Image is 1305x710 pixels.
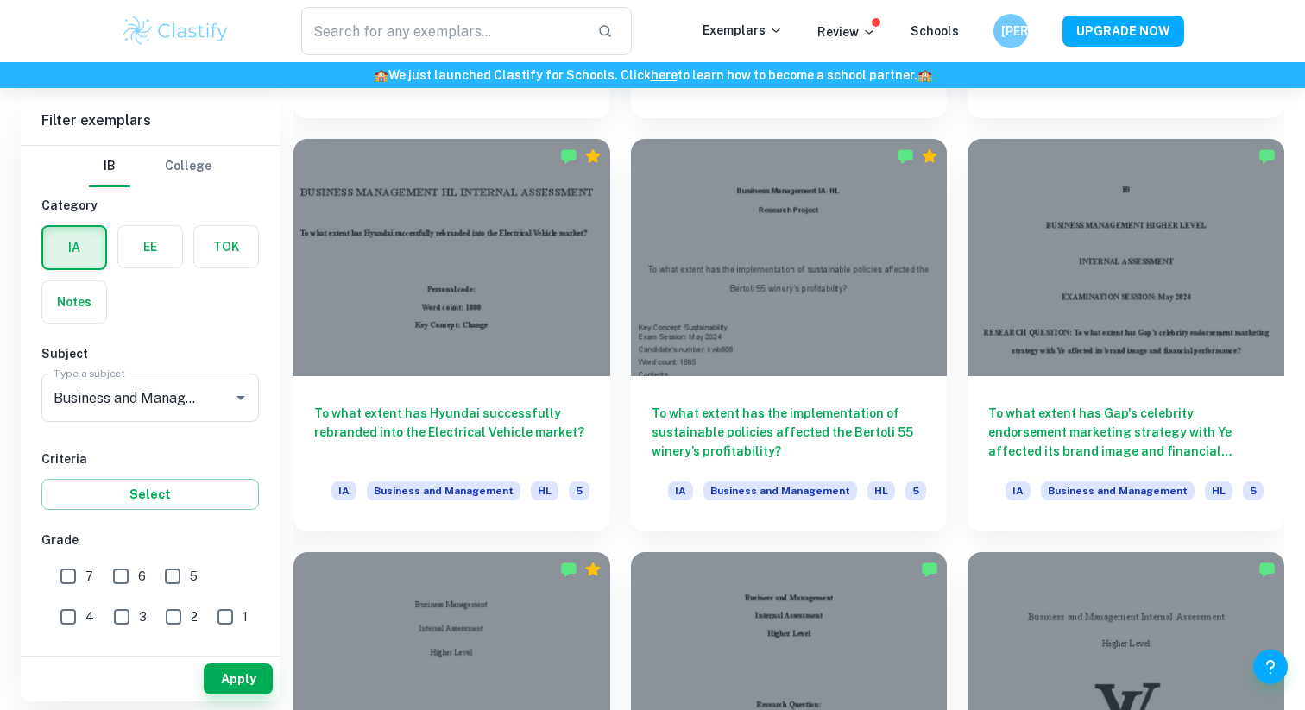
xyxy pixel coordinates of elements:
[41,196,259,215] h6: Category
[41,479,259,510] button: Select
[560,148,577,165] img: Marked
[41,531,259,550] h6: Grade
[293,139,610,531] a: To what extent has Hyundai successfully rebranded into the Electrical Vehicle market?IABusiness a...
[191,607,198,626] span: 2
[89,146,130,187] button: IB
[204,663,273,694] button: Apply
[867,481,895,500] span: HL
[41,344,259,363] h6: Subject
[243,607,248,626] span: 1
[314,404,589,461] h6: To what extent has Hyundai successfully rebranded into the Electrical Vehicle market?
[921,148,938,165] div: Premium
[905,481,926,500] span: 5
[41,449,259,468] h6: Criteria
[917,68,932,82] span: 🏫
[921,561,938,578] img: Marked
[569,481,589,500] span: 5
[139,607,147,626] span: 3
[1041,481,1195,500] span: Business and Management
[993,14,1028,48] button: [PERSON_NAME]
[560,561,577,578] img: Marked
[165,146,211,187] button: College
[374,68,388,82] span: 🏫
[301,7,583,55] input: Search for any exemplars...
[85,607,94,626] span: 4
[1258,148,1276,165] img: Marked
[190,567,198,586] span: 5
[668,481,693,500] span: IA
[988,404,1264,461] h6: To what extent has Gap's celebrity endorsement marketing strategy with Ye affected its brand imag...
[3,66,1302,85] h6: We just launched Clastify for Schools. Click to learn how to become a school partner.
[897,148,914,165] img: Marked
[703,481,857,500] span: Business and Management
[118,226,182,267] button: EE
[21,97,280,145] h6: Filter exemplars
[1006,481,1031,500] span: IA
[54,366,125,380] label: Type a subject
[703,21,783,40] p: Exemplars
[89,146,211,187] div: Filter type choice
[584,148,602,165] div: Premium
[631,139,948,531] a: To what extent has the implementation of sustainable policies affected the Bertoli 55 winery’s pr...
[43,227,105,268] button: IA
[1001,22,1021,41] h6: [PERSON_NAME]
[121,14,230,48] img: Clastify logo
[652,404,927,461] h6: To what extent has the implementation of sustainable policies affected the Bertoli 55 winery’s pr...
[1258,561,1276,578] img: Marked
[968,139,1284,531] a: To what extent has Gap's celebrity endorsement marketing strategy with Ye affected its brand imag...
[85,567,93,586] span: 7
[331,481,356,500] span: IA
[1062,16,1184,47] button: UPGRADE NOW
[584,561,602,578] div: Premium
[138,567,146,586] span: 6
[651,68,678,82] a: here
[817,22,876,41] p: Review
[1205,481,1232,500] span: HL
[229,386,253,410] button: Open
[42,281,106,323] button: Notes
[1243,481,1264,500] span: 5
[911,24,959,38] a: Schools
[367,481,520,500] span: Business and Management
[531,481,558,500] span: HL
[194,226,258,267] button: TOK
[1253,650,1288,684] button: Help and Feedback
